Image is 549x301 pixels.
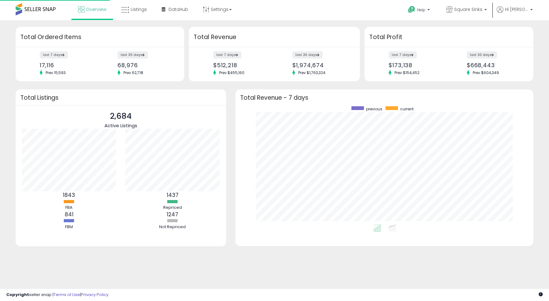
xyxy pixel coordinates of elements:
h3: Total Listings [20,95,221,100]
span: Listings [131,6,147,13]
div: $1,974,674 [292,62,349,68]
span: Prev: 62,718 [120,70,146,75]
a: Help [403,1,436,20]
span: Prev: 15,593 [43,70,69,75]
label: last 30 days [467,51,497,58]
a: Hi [PERSON_NAME] [497,6,533,20]
label: last 30 days [118,51,148,58]
b: 1843 [63,191,75,199]
div: 17,116 [40,62,95,68]
span: Active Listings [104,122,137,129]
div: $512,218 [213,62,270,68]
label: last 30 days [292,51,323,58]
span: Prev: $604,349 [470,70,502,75]
span: Overview [86,6,106,13]
p: 2,684 [104,110,137,122]
span: Prev: $455,160 [216,70,248,75]
span: Hi [PERSON_NAME] [505,6,528,13]
span: Prev: $1,763,324 [295,70,329,75]
span: DataHub [169,6,188,13]
label: last 7 days [389,51,417,58]
b: 841 [65,211,73,218]
h3: Total Profit [369,33,528,42]
span: current [400,106,414,112]
div: FBA [50,205,88,211]
div: Repriced [154,205,191,211]
b: 1437 [167,191,179,199]
span: Square Sinks [454,6,482,13]
div: $668,443 [467,62,522,68]
label: last 7 days [213,51,241,58]
span: previous [366,106,382,112]
i: Get Help [408,6,416,13]
div: 68,976 [118,62,173,68]
b: 1247 [167,211,178,218]
label: last 7 days [40,51,68,58]
span: Prev: $154,452 [391,70,423,75]
h3: Total Revenue [194,33,355,42]
h3: Total Ordered Items [20,33,179,42]
div: FBM [50,224,88,230]
div: Not Repriced [154,224,191,230]
span: Help [417,7,426,13]
h3: Total Revenue - 7 days [240,95,529,100]
div: $173,138 [389,62,444,68]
